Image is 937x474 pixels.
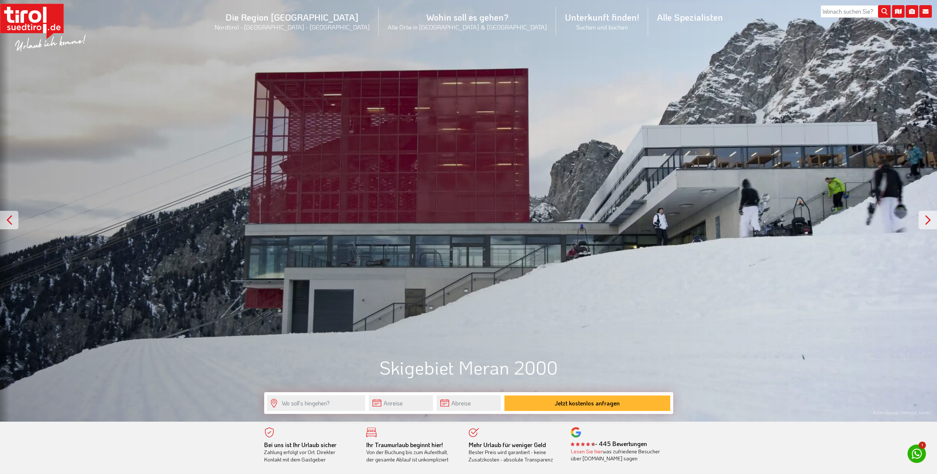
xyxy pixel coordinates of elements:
div: Zahlung erfolgt vor Ort. Direkter Kontakt mit dem Gastgeber [264,441,356,463]
input: Wo soll's hingehen? [267,395,365,411]
h1: Skigebiet Meran 2000 [264,357,673,377]
small: Nordtirol - [GEOGRAPHIC_DATA] - [GEOGRAPHIC_DATA] [214,23,370,31]
i: Kontakt [919,5,932,18]
a: Wohin soll es gehen?Alle Orte in [GEOGRAPHIC_DATA] & [GEOGRAPHIC_DATA] [379,3,556,39]
div: was zufriedene Besucher über [DOMAIN_NAME] sagen [571,448,662,462]
b: Ihr Traumurlaub beginnt hier! [366,441,443,449]
b: - 445 Bewertungen [571,440,647,447]
small: Suchen und buchen [565,23,639,31]
input: Wonach suchen Sie? [821,5,891,18]
small: Alle Orte in [GEOGRAPHIC_DATA] & [GEOGRAPHIC_DATA] [388,23,547,31]
div: Von der Buchung bis zum Aufenthalt, der gesamte Ablauf ist unkompliziert [366,441,458,463]
span: 1 [919,442,926,449]
div: Bester Preis wird garantiert - keine Zusatzkosten - absolute Transparenz [469,441,560,463]
b: Mehr Urlaub für weniger Geld [469,441,546,449]
a: Lesen Sie hier [571,448,603,455]
a: Alle Spezialisten [648,3,732,31]
input: Abreise [437,395,501,411]
a: 1 [908,445,926,463]
b: Bei uns ist Ihr Urlaub sicher [264,441,336,449]
i: Fotogalerie [906,5,918,18]
input: Anreise [369,395,433,411]
a: Unterkunft finden!Suchen und buchen [556,3,648,39]
button: Jetzt kostenlos anfragen [504,395,670,411]
i: Karte öffnen [892,5,905,18]
a: Die Region [GEOGRAPHIC_DATA]Nordtirol - [GEOGRAPHIC_DATA] - [GEOGRAPHIC_DATA] [206,3,379,39]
